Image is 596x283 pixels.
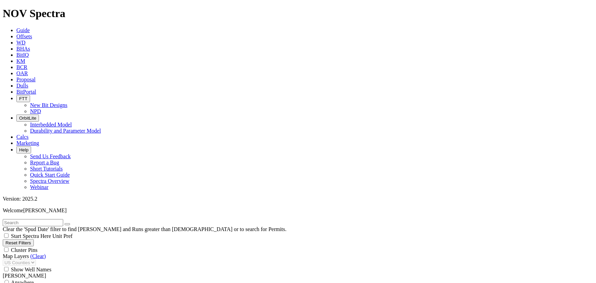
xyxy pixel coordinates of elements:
[30,184,48,190] a: Webinar
[23,207,67,213] span: [PERSON_NAME]
[3,253,29,259] span: Map Layers
[3,226,287,232] span: Clear the 'Spud Date' filter to find [PERSON_NAME] and Runs greater than [DEMOGRAPHIC_DATA] or to...
[3,196,593,202] div: Version: 2025.2
[30,128,101,134] a: Durability and Parameter Model
[30,102,67,108] a: New Bit Designs
[16,46,30,52] a: BHAs
[16,27,30,33] a: Guide
[30,160,59,165] a: Report a Bug
[52,233,72,239] span: Unit Pref
[3,7,593,20] h1: NOV Spectra
[16,83,28,89] a: Dulls
[11,247,38,253] span: Cluster Pins
[11,233,51,239] span: Start Spectra Here
[16,146,31,153] button: Help
[3,239,34,246] button: Reset Filters
[11,267,51,272] span: Show Well Names
[30,253,46,259] a: (Clear)
[30,178,69,184] a: Spectra Overview
[4,233,9,238] input: Start Spectra Here
[16,134,29,140] a: Calcs
[16,70,28,76] a: OAR
[19,96,27,101] span: FTT
[19,147,28,152] span: Help
[16,58,25,64] a: KM
[30,122,72,127] a: Interbedded Model
[16,114,39,122] button: OrbitLite
[3,207,593,214] p: Welcome
[30,108,41,114] a: NPD
[16,52,29,58] a: BitIQ
[16,40,26,45] a: WD
[3,219,63,226] input: Search
[16,140,39,146] a: Marketing
[3,273,593,279] div: [PERSON_NAME]
[19,116,36,121] span: OrbitLite
[16,77,36,82] a: Proposal
[30,153,71,159] a: Send Us Feedback
[16,89,36,95] a: BitPortal
[30,172,70,178] a: Quick Start Guide
[16,95,30,102] button: FTT
[30,166,63,172] a: Short Tutorials
[16,64,27,70] a: BCR
[16,33,32,39] a: Offsets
